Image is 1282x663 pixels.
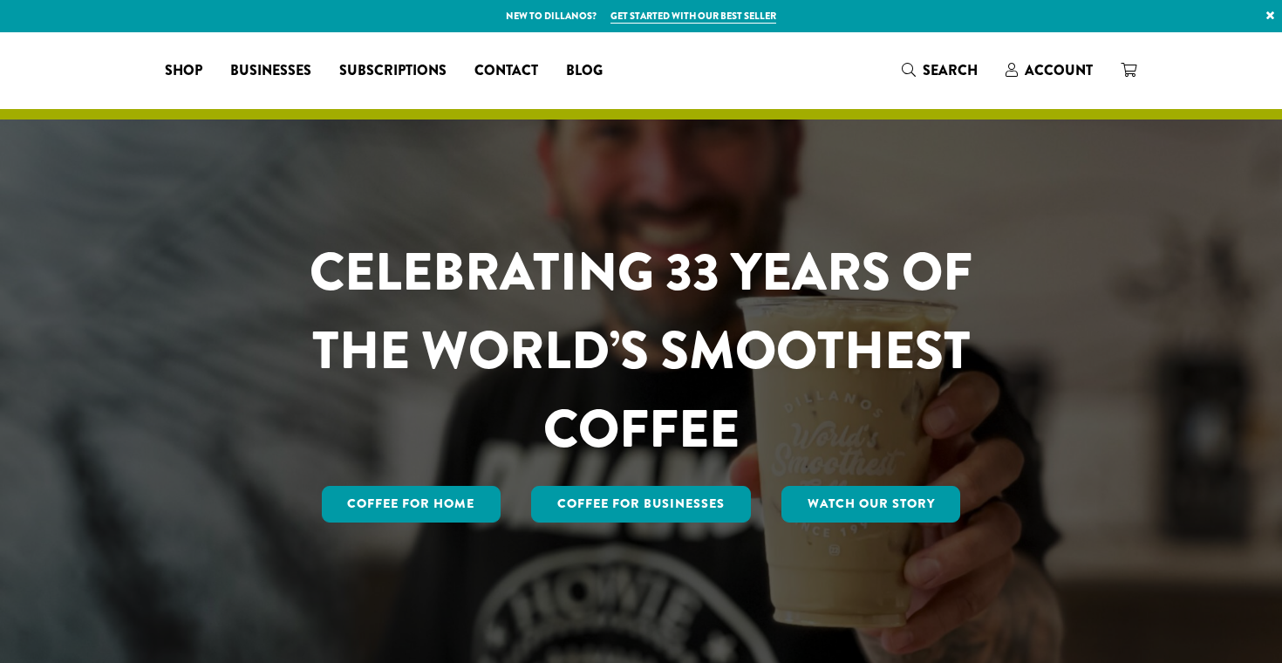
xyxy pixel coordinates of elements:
[781,486,961,523] a: Watch Our Story
[258,233,1024,468] h1: CELEBRATING 33 YEARS OF THE WORLD’S SMOOTHEST COFFEE
[474,60,538,82] span: Contact
[322,486,501,523] a: Coffee for Home
[151,57,216,85] a: Shop
[610,9,776,24] a: Get started with our best seller
[531,486,751,523] a: Coffee For Businesses
[566,60,603,82] span: Blog
[888,56,992,85] a: Search
[339,60,447,82] span: Subscriptions
[923,60,978,80] span: Search
[230,60,311,82] span: Businesses
[1025,60,1093,80] span: Account
[165,60,202,82] span: Shop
